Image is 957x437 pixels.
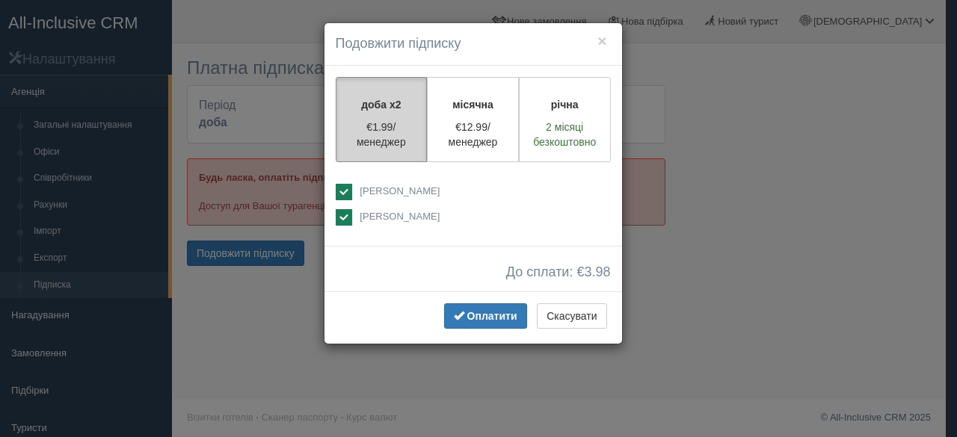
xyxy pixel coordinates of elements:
button: Оплатити [444,303,527,329]
p: €1.99/менеджер [345,120,418,149]
button: × [597,33,606,49]
p: €12.99/менеджер [437,120,509,149]
span: [PERSON_NAME] [360,211,440,222]
p: річна [529,97,601,112]
p: місячна [437,97,509,112]
span: [PERSON_NAME] [360,185,440,196]
span: 3.98 [584,264,610,279]
h4: Подовжити підписку [336,34,611,54]
button: Скасувати [537,303,606,329]
span: Оплатити [467,310,517,322]
p: 2 місяці безкоштовно [529,120,601,149]
span: До сплати: € [506,265,611,280]
p: доба x2 [345,97,418,112]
